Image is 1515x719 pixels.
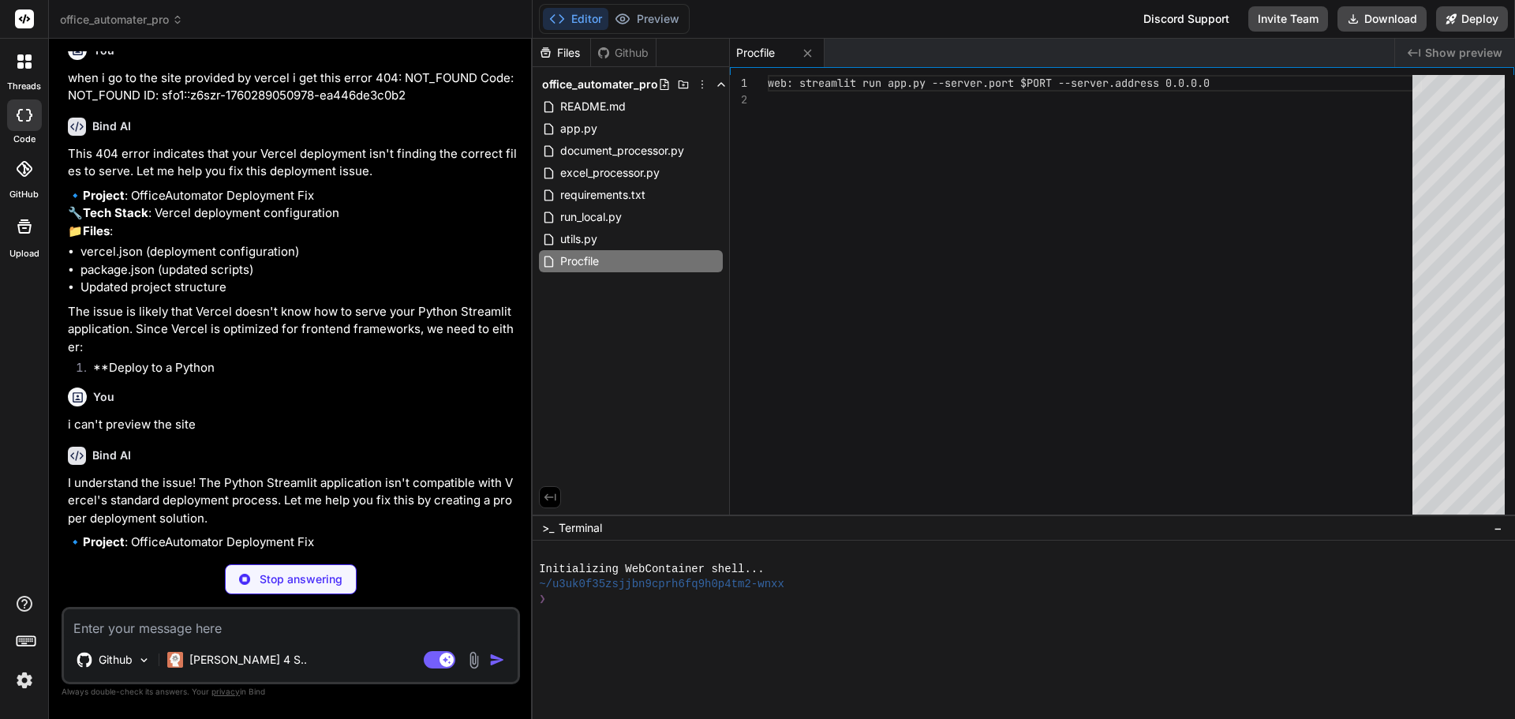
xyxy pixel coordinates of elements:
[1425,45,1502,61] span: Show preview
[11,667,38,694] img: settings
[559,208,623,227] span: run_local.py
[768,76,1083,90] span: web: streamlit run app.py --server.port $PORT --se
[1248,6,1328,32] button: Invite Team
[543,8,608,30] button: Editor
[68,187,517,241] p: 🔹 : OfficeAutomator Deployment Fix 🔧 : Vercel deployment configuration 📁 :
[68,474,517,528] p: I understand the issue! The Python Streamlit application isn't compatible with Vercel's standard ...
[68,534,517,587] p: 🔹 : OfficeAutomator Deployment Fix 🔧 : Streamlit + Railway/Heroku deployment 📁 :
[60,12,183,28] span: office_automater_pro
[99,652,133,668] p: Github
[559,97,627,116] span: README.md
[80,359,517,381] li: **Deploy to a Python
[83,534,125,549] strong: Project
[559,520,602,536] span: Terminal
[1436,6,1508,32] button: Deploy
[92,118,131,134] h6: Bind AI
[260,571,342,587] p: Stop answering
[80,261,517,279] li: package.json (updated scripts)
[68,69,517,105] p: when i go to the site provided by vercel i get this error 404: NOT_FOUND Code: NOT_FOUND ID: sfo1...
[68,145,517,181] p: This 404 error indicates that your Vercel deployment isn't finding the correct files to serve. Le...
[83,188,125,203] strong: Project
[211,687,240,696] span: privacy
[1494,520,1502,536] span: −
[189,652,307,668] p: [PERSON_NAME] 4 S..
[9,188,39,201] label: GitHub
[1337,6,1427,32] button: Download
[539,577,784,592] span: ~/u3uk0f35zsjjbn9cprh6fq9h0p4tm2-wnxx
[539,592,547,607] span: ❯
[1083,76,1210,90] span: rver.address 0.0.0.0
[736,45,775,61] span: Procfile
[539,562,765,577] span: Initializing WebContainer shell...
[7,80,41,93] label: threads
[92,448,131,463] h6: Bind AI
[559,252,600,271] span: Procfile
[542,77,658,92] span: office_automater_pro
[730,75,747,92] div: 1
[489,652,505,668] img: icon
[62,684,520,699] p: Always double-check its answers. Your in Bind
[608,8,686,30] button: Preview
[559,185,647,204] span: requirements.txt
[137,653,151,667] img: Pick Models
[730,92,747,108] div: 2
[93,389,114,405] h6: You
[83,205,148,220] strong: Tech Stack
[559,119,599,138] span: app.py
[68,303,517,357] p: The issue is likely that Vercel doesn't know how to serve your Python Streamlit application. Sinc...
[13,133,36,146] label: code
[542,520,554,536] span: >_
[167,652,183,668] img: Claude 4 Sonnet
[591,45,656,61] div: Github
[68,416,517,434] p: i can't preview the site
[9,247,39,260] label: Upload
[83,223,110,238] strong: Files
[559,230,599,249] span: utils.py
[559,163,661,182] span: excel_processor.py
[1491,515,1506,541] button: −
[80,243,517,261] li: vercel.json (deployment configuration)
[465,651,483,669] img: attachment
[533,45,590,61] div: Files
[80,279,517,297] li: Updated project structure
[1134,6,1239,32] div: Discord Support
[559,141,686,160] span: document_processor.py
